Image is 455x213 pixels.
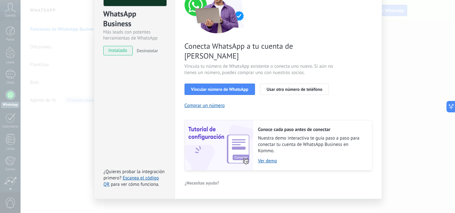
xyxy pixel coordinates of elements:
button: Usar otro número de teléfono [260,84,329,95]
span: ¿Quieres probar la integración primero? [104,169,165,181]
span: Nuestra demo interactiva te guía paso a paso para conectar tu cuenta de WhatsApp Business en Kommo. [258,135,366,154]
a: Ver demo [258,158,366,164]
div: WhatsApp Business [103,9,166,29]
button: Desinstalar [134,46,158,55]
button: Comprar un número [185,103,225,109]
span: Vincula tu número de WhatsApp existente o conecta uno nuevo. Si aún no tienes un número, puedes c... [185,63,335,76]
span: para ver cómo funciona. [111,181,159,187]
a: Escanea el código QR [104,175,159,187]
span: Usar otro número de teléfono [267,87,322,91]
span: Vincular número de WhatsApp [191,87,248,91]
span: Conecta WhatsApp a tu cuenta de [PERSON_NAME] [185,41,335,61]
span: ¿Necesitas ayuda? [185,181,219,185]
div: Más leads con potentes herramientas de WhatsApp [103,29,166,41]
span: Desinstalar [137,48,158,53]
span: instalado [104,46,132,55]
h2: Conoce cada paso antes de conectar [258,127,366,133]
button: ¿Necesitas ayuda? [185,178,220,188]
button: Vincular número de WhatsApp [185,84,255,95]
